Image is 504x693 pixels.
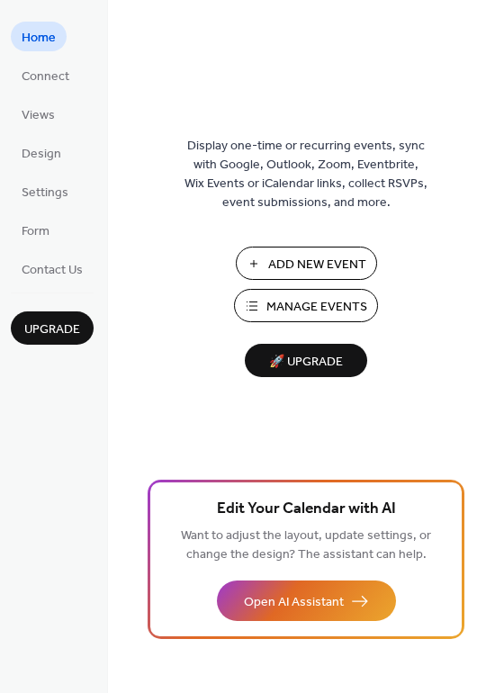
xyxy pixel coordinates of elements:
[22,222,49,241] span: Form
[266,298,367,317] span: Manage Events
[236,247,377,280] button: Add New Event
[11,138,72,167] a: Design
[256,350,356,374] span: 🚀 Upgrade
[11,60,80,90] a: Connect
[22,261,83,280] span: Contact Us
[217,497,396,522] span: Edit Your Calendar with AI
[181,524,431,567] span: Want to adjust the layout, update settings, or change the design? The assistant can help.
[24,320,80,339] span: Upgrade
[11,254,94,283] a: Contact Us
[11,215,60,245] a: Form
[217,580,396,621] button: Open AI Assistant
[11,176,79,206] a: Settings
[22,145,61,164] span: Design
[22,106,55,125] span: Views
[184,137,427,212] span: Display one-time or recurring events, sync with Google, Outlook, Zoom, Eventbrite, Wix Events or ...
[244,593,344,612] span: Open AI Assistant
[22,67,69,86] span: Connect
[11,311,94,345] button: Upgrade
[22,29,56,48] span: Home
[11,99,66,129] a: Views
[22,184,68,202] span: Settings
[245,344,367,377] button: 🚀 Upgrade
[268,256,366,274] span: Add New Event
[234,289,378,322] button: Manage Events
[11,22,67,51] a: Home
